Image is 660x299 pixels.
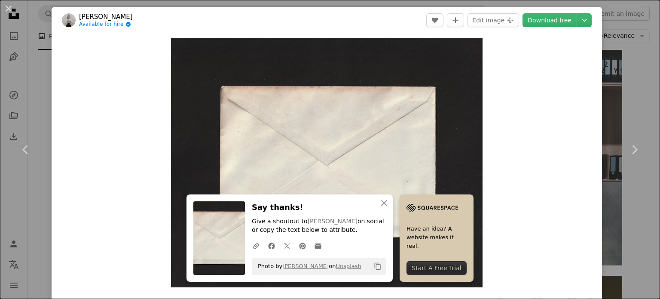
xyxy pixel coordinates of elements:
[426,13,443,27] button: Like
[79,21,133,28] a: Available for hire
[279,237,295,254] a: Share on Twitter
[282,263,329,269] a: [PERSON_NAME]
[447,13,464,27] button: Add to Collection
[467,13,519,27] button: Edit image
[406,225,467,250] span: Have an idea? A website makes it real.
[171,38,483,287] button: Zoom in on this image
[577,13,592,27] button: Choose download size
[252,201,386,214] h3: Say thanks!
[295,237,310,254] a: Share on Pinterest
[308,218,357,225] a: [PERSON_NAME]
[310,237,326,254] a: Share over email
[370,259,385,274] button: Copy to clipboard
[406,261,467,275] div: Start A Free Trial
[336,263,361,269] a: Unsplash
[254,259,361,273] span: Photo by on
[264,237,279,254] a: Share on Facebook
[79,12,133,21] a: [PERSON_NAME]
[400,194,474,282] a: Have an idea? A website makes it real.Start A Free Trial
[252,217,386,234] p: Give a shoutout to on social or copy the text below to attribute.
[522,13,577,27] a: Download free
[171,38,483,287] img: photo-1649019489428-70f505daacd6
[62,13,76,27] img: Go to Valeria Reverdo's profile
[406,201,458,214] img: file-1705255347840-230a6ab5bca9image
[608,108,660,191] a: Next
